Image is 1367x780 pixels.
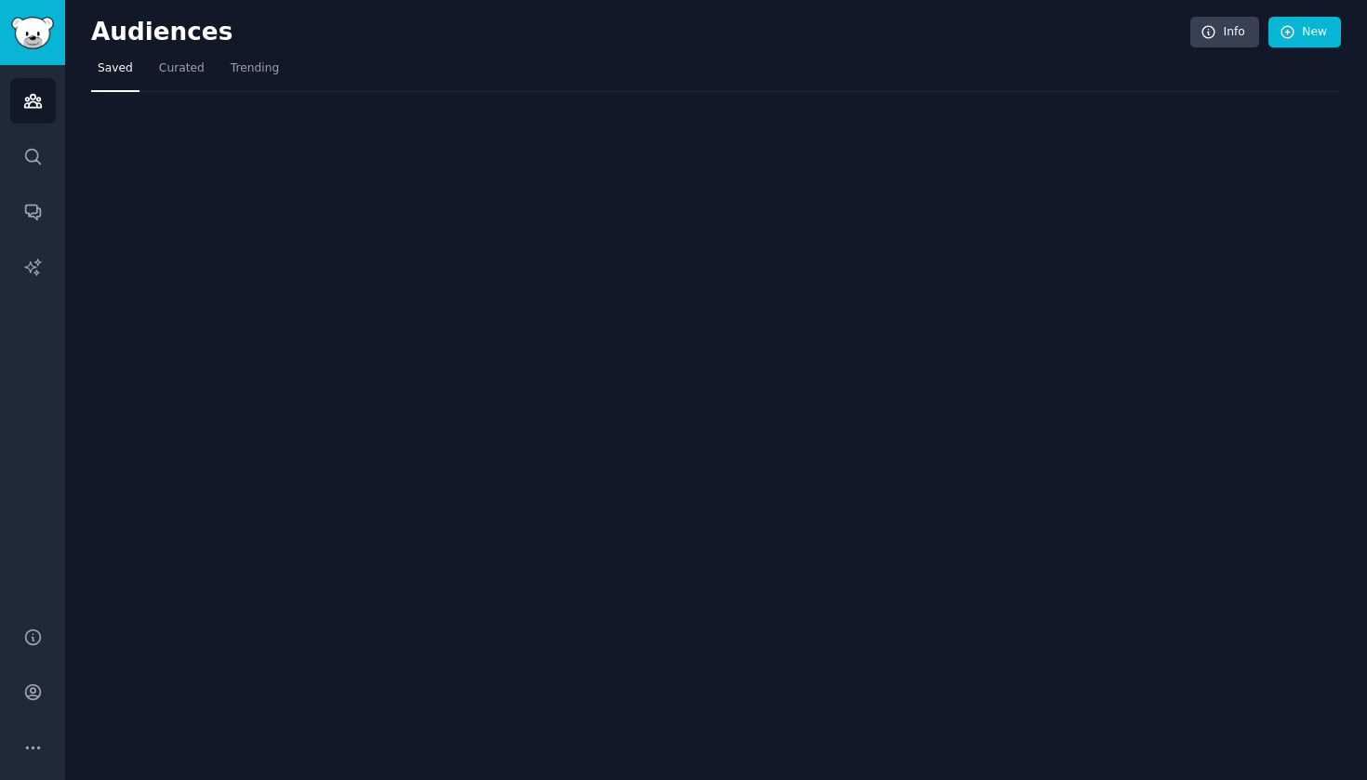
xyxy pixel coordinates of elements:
h2: Audiences [91,18,1190,47]
a: Saved [91,54,139,92]
a: New [1268,17,1341,48]
a: Info [1190,17,1259,48]
span: Curated [159,60,205,77]
a: Curated [153,54,211,92]
span: Saved [98,60,133,77]
span: Trending [231,60,279,77]
a: Trending [224,54,285,92]
img: GummySearch logo [11,17,54,49]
